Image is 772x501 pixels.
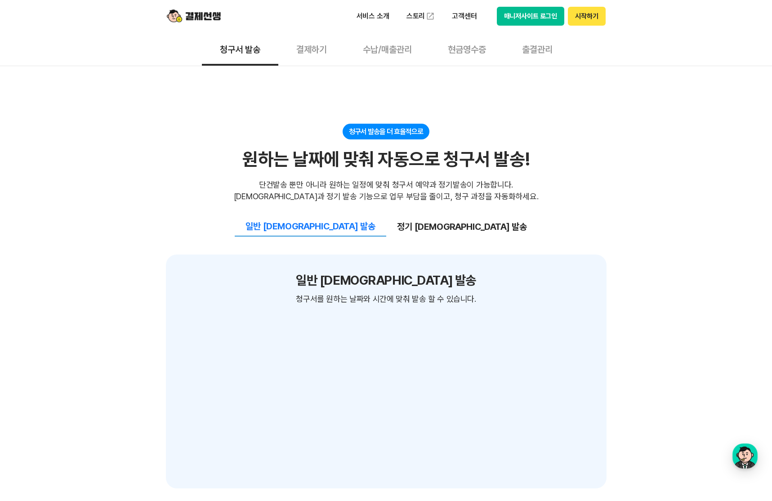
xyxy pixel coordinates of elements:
span: 청구서를 원하는 날짜와 시간에 맞춰 발송 할 수 있습니다. [296,293,476,305]
button: 일반 [DEMOGRAPHIC_DATA] 발송 [235,217,386,237]
p: 고객센터 [446,8,483,24]
span: 홈 [28,299,34,306]
a: 대화 [59,285,116,308]
div: 단건발송 뿐만 아니라 원하는 일정에 맞춰 청구서 예약과 정기발송이 가능합니다. [DEMOGRAPHIC_DATA]과 정기 발송 기능으로 업무 부담을 줄이고, 청구 과정을 자동화... [234,179,539,202]
div: 원하는 날짜에 맞춰 자동으로 청구서 발송! [242,148,529,170]
button: 매니저사이트 로그인 [497,7,565,26]
button: 현금영수증 [430,32,504,66]
div: 청구서 발송을 더 효율적으로 [343,124,429,139]
img: 일반 예약 발송 [241,310,531,488]
a: 설정 [116,285,173,308]
button: 출결관리 [504,32,571,66]
p: 서비스 소개 [350,8,396,24]
span: 설정 [139,299,150,306]
button: 수납/매출관리 [345,32,430,66]
button: 시작하기 [568,7,605,26]
h3: 일반 [DEMOGRAPHIC_DATA] 발송 [296,273,476,288]
a: 스토리 [400,7,442,25]
img: 외부 도메인 오픈 [426,12,435,21]
span: 대화 [82,299,93,306]
img: logo [167,8,221,25]
button: 결제하기 [278,32,345,66]
a: 홈 [3,285,59,308]
button: 청구서 발송 [202,32,278,66]
button: 정기 [DEMOGRAPHIC_DATA] 발송 [386,217,538,236]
